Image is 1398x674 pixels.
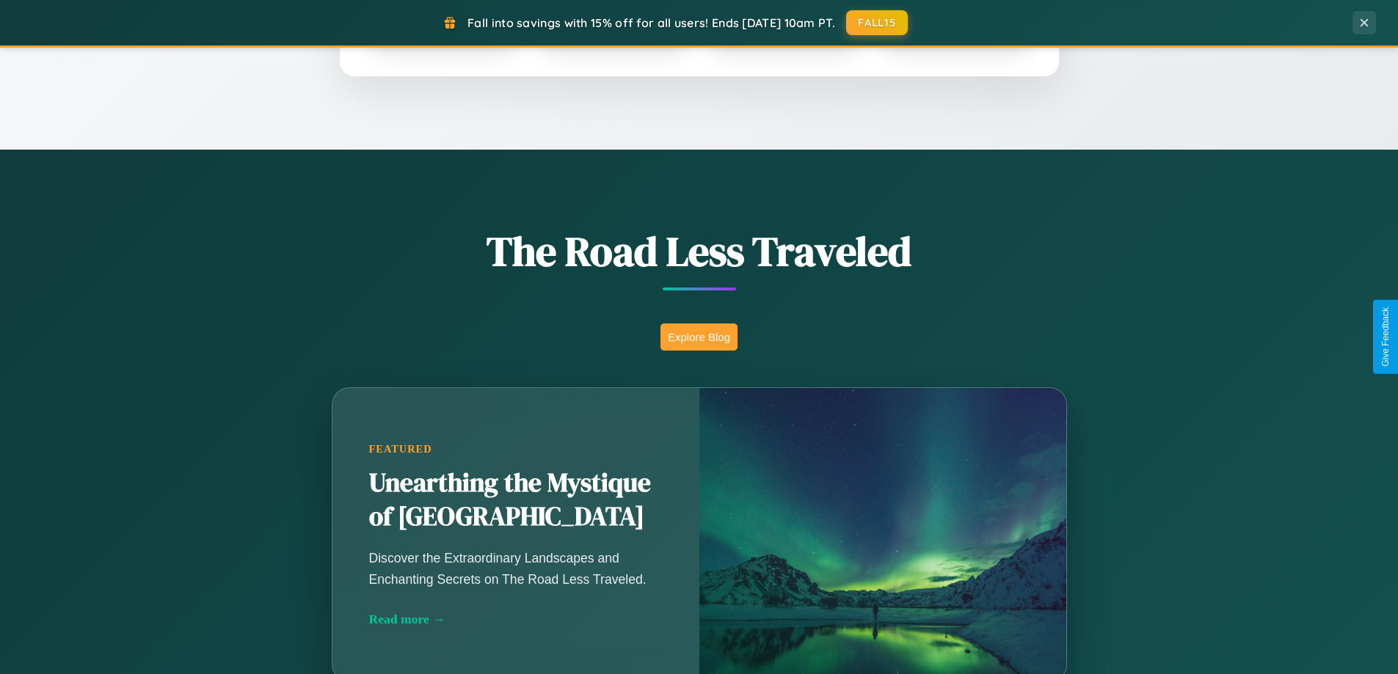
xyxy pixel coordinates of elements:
div: Read more → [369,612,663,627]
h2: Unearthing the Mystique of [GEOGRAPHIC_DATA] [369,466,663,534]
h1: The Road Less Traveled [259,223,1140,279]
span: Fall into savings with 15% off for all users! Ends [DATE] 10am PT. [467,15,835,30]
div: Give Feedback [1380,307,1391,367]
button: FALL15 [846,10,908,35]
div: Featured [369,443,663,455]
p: Discover the Extraordinary Landscapes and Enchanting Secrets on The Road Less Traveled. [369,548,663,589]
button: Explore Blog [660,323,738,351]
